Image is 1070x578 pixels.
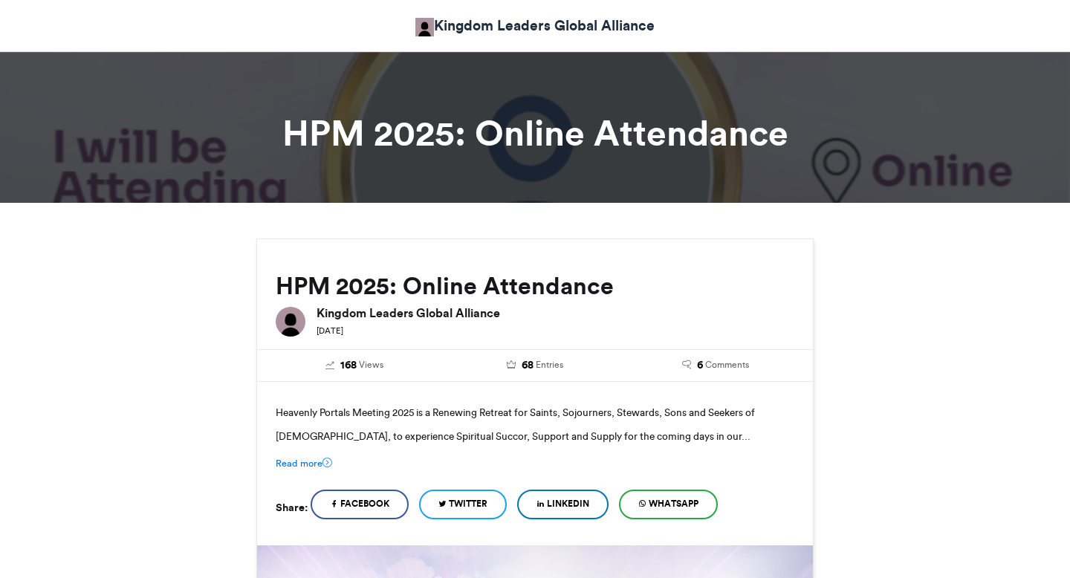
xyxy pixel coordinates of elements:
[276,357,434,374] a: 168 Views
[619,490,718,519] a: WhatsApp
[522,357,534,374] span: 68
[340,497,389,510] span: Facebook
[276,307,305,337] img: Kingdom Leaders Global Alliance
[276,498,308,517] h5: Share:
[517,490,609,519] a: LinkedIn
[340,357,357,374] span: 168
[276,400,794,448] p: Heavenly Portals Meeting 2025 is a Renewing Retreat for Saints, Sojourners, Stewards, Sons and Se...
[697,357,703,374] span: 6
[456,357,615,374] a: 68 Entries
[415,15,655,36] a: Kingdom Leaders Global Alliance
[547,497,589,510] span: LinkedIn
[311,490,409,519] a: Facebook
[359,358,383,371] span: Views
[415,18,434,36] img: Kingdom Leaders Global Alliance
[449,497,487,510] span: Twitter
[536,358,563,371] span: Entries
[317,307,794,319] h6: Kingdom Leaders Global Alliance
[419,490,507,519] a: Twitter
[123,115,947,151] h1: HPM 2025: Online Attendance
[636,357,794,374] a: 6 Comments
[705,358,749,371] span: Comments
[276,273,794,299] h2: HPM 2025: Online Attendance
[317,325,343,336] small: [DATE]
[649,497,698,510] span: WhatsApp
[276,456,332,470] a: Read more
